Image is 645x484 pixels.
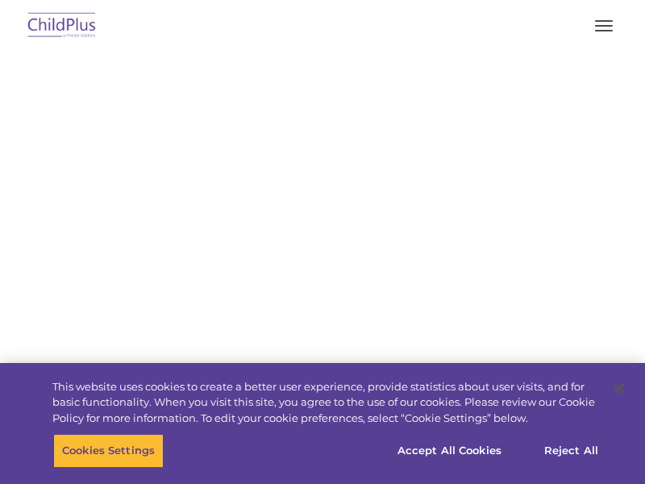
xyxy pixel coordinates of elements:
[521,434,622,468] button: Reject All
[52,379,600,427] div: This website uses cookies to create a better user experience, provide statistics about user visit...
[53,434,164,468] button: Cookies Settings
[24,7,100,45] img: ChildPlus by Procare Solutions
[389,434,510,468] button: Accept All Cookies
[601,371,637,407] button: Close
